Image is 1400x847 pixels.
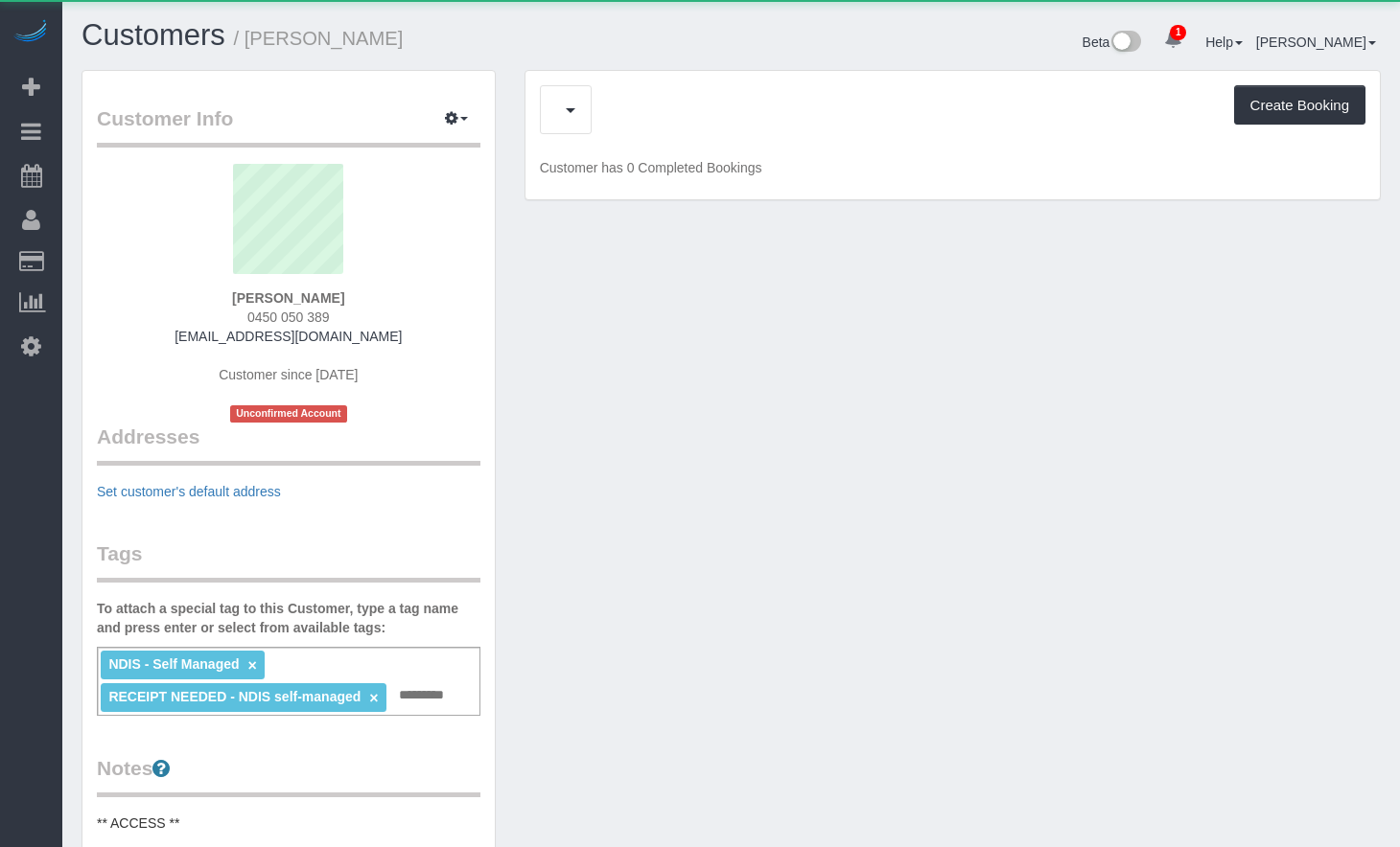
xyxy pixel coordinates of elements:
[1170,25,1186,40] span: 1
[97,599,480,637] label: To attach a special tag to this Customer, type a tag name and press enter or select from availabl...
[1234,85,1365,126] button: Create Booking
[247,309,330,325] span: 0450 050 389
[97,754,480,797] legend: Notes
[232,290,344,306] strong: [PERSON_NAME]
[82,18,225,52] a: Customers
[540,158,1365,177] p: Customer has 0 Completed Bookings
[1256,34,1376,50] a: [PERSON_NAME]
[230,405,347,422] span: Unconfirmed Account
[1083,34,1142,50] a: Beta
[175,329,402,344] a: [EMAIL_ADDRESS][DOMAIN_NAME]
[97,104,480,148] legend: Customer Info
[1109,31,1141,56] img: New interface
[247,657,256,674] a: ×
[12,19,50,46] img: Automaid Logo
[1205,34,1243,50] a: Help
[234,28,404,49] small: / [PERSON_NAME]
[219,367,358,382] span: Customer since [DATE]
[97,539,480,583] legend: Tags
[1155,19,1192,61] a: 1
[97,484,281,499] a: Set customer's default address
[369,690,378,706] a: ×
[108,656,239,672] span: NDIS - Self Managed
[108,689,361,704] span: RECEIPT NEEDED - NDIS self-managed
